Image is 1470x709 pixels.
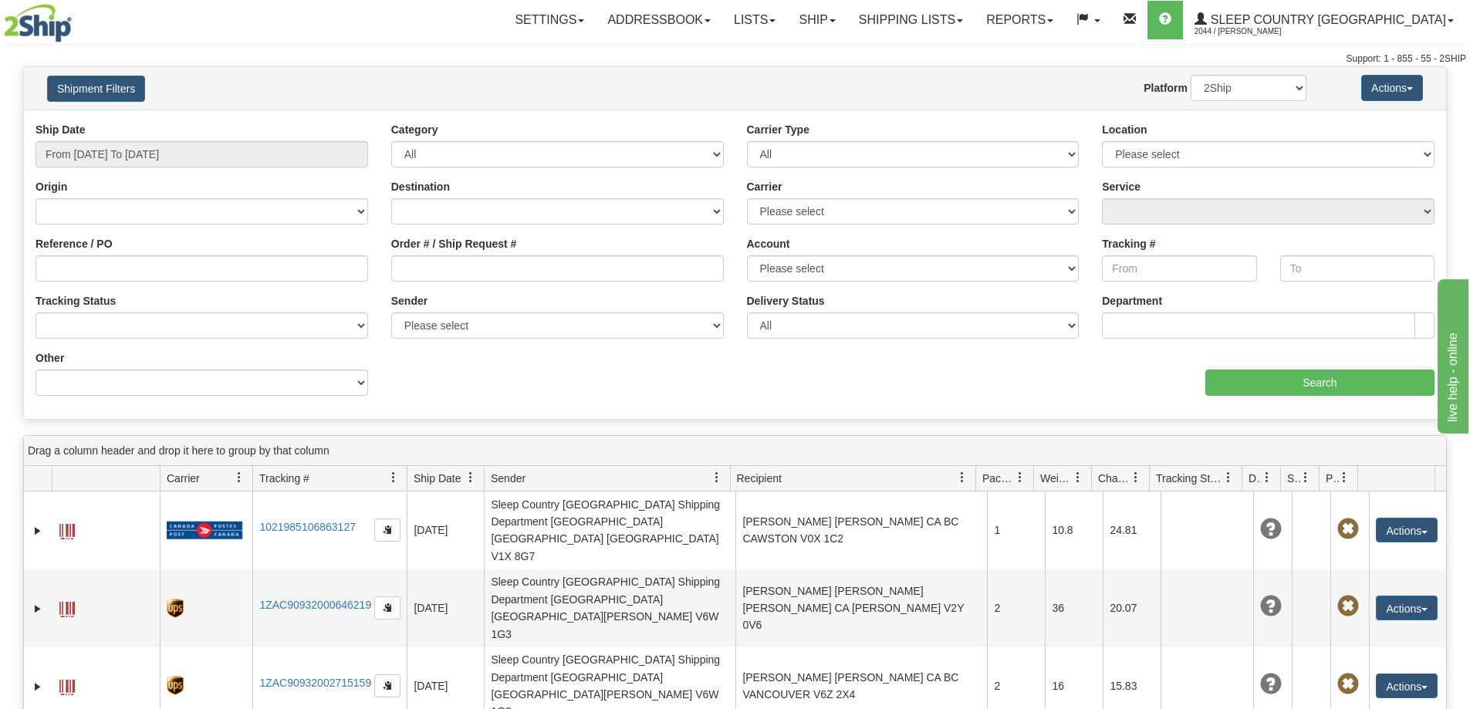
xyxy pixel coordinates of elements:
label: Tracking Status [35,293,116,309]
label: Department [1102,293,1162,309]
label: Destination [391,179,450,194]
a: Pickup Status filter column settings [1331,464,1357,491]
span: Unknown [1260,674,1282,695]
input: Search [1205,370,1435,396]
label: Reference / PO [35,236,113,252]
a: Packages filter column settings [1007,464,1033,491]
td: 2 [987,569,1045,647]
button: Copy to clipboard [374,518,400,542]
a: Ship [787,1,847,39]
span: Carrier [167,471,200,486]
div: grid grouping header [24,436,1446,466]
label: Service [1102,179,1141,194]
a: Delivery Status filter column settings [1254,464,1280,491]
a: Label [59,673,75,697]
label: Other [35,350,64,366]
a: Expand [30,523,46,539]
span: Unknown [1260,596,1282,617]
span: Tracking # [259,471,309,486]
span: Tracking Status [1156,471,1223,486]
label: Delivery Status [747,293,825,309]
span: Sleep Country [GEOGRAPHIC_DATA] [1207,13,1446,26]
a: 1ZAC90932000646219 [259,599,371,611]
a: Expand [30,679,46,694]
span: Delivery Status [1249,471,1262,486]
label: Origin [35,179,67,194]
td: 36 [1045,569,1103,647]
span: Ship Date [414,471,461,486]
td: Sleep Country [GEOGRAPHIC_DATA] Shipping Department [GEOGRAPHIC_DATA] [GEOGRAPHIC_DATA] [GEOGRAPH... [484,491,735,569]
span: Pickup Not Assigned [1337,674,1359,695]
a: 1021985106863127 [259,521,356,533]
a: Weight filter column settings [1065,464,1091,491]
a: Charge filter column settings [1123,464,1149,491]
a: Label [59,595,75,620]
a: Recipient filter column settings [949,464,975,491]
a: Reports [975,1,1065,39]
label: Account [747,236,790,252]
td: [DATE] [407,569,484,647]
a: Settings [503,1,596,39]
span: Shipment Issues [1287,471,1300,486]
label: Location [1102,122,1147,137]
span: Sender [491,471,525,486]
td: 10.8 [1045,491,1103,569]
label: Order # / Ship Request # [391,236,517,252]
div: live help - online [12,9,143,28]
button: Actions [1376,674,1438,698]
a: Expand [30,601,46,616]
label: Carrier [747,179,782,194]
span: 2044 / [PERSON_NAME] [1195,24,1310,39]
label: Platform [1144,80,1188,96]
label: Carrier Type [747,122,809,137]
td: [DATE] [407,491,484,569]
img: 8 - UPS [167,676,183,695]
a: Shipment Issues filter column settings [1293,464,1319,491]
span: Pickup Not Assigned [1337,596,1359,617]
iframe: chat widget [1435,275,1468,433]
button: Copy to clipboard [374,596,400,620]
img: 20 - Canada Post [167,521,242,540]
button: Shipment Filters [47,76,145,102]
span: Weight [1040,471,1073,486]
a: Sender filter column settings [704,464,730,491]
a: Shipping lists [847,1,975,39]
a: Lists [722,1,787,39]
input: From [1102,255,1256,282]
span: Packages [982,471,1015,486]
button: Copy to clipboard [374,674,400,697]
td: 24.81 [1103,491,1161,569]
input: To [1280,255,1435,282]
a: Sleep Country [GEOGRAPHIC_DATA] 2044 / [PERSON_NAME] [1183,1,1465,39]
a: Addressbook [596,1,722,39]
label: Ship Date [35,122,86,137]
div: Support: 1 - 855 - 55 - 2SHIP [4,52,1466,66]
td: [PERSON_NAME] [PERSON_NAME] CA BC CAWSTON V0X 1C2 [735,491,987,569]
td: 1 [987,491,1045,569]
button: Actions [1376,518,1438,542]
a: Tracking Status filter column settings [1215,464,1242,491]
a: Carrier filter column settings [226,464,252,491]
button: Actions [1361,75,1423,101]
td: [PERSON_NAME] [PERSON_NAME] [PERSON_NAME] CA [PERSON_NAME] V2Y 0V6 [735,569,987,647]
label: Sender [391,293,427,309]
a: Tracking # filter column settings [380,464,407,491]
span: Charge [1098,471,1130,486]
img: logo2044.jpg [4,4,72,42]
a: Ship Date filter column settings [458,464,484,491]
span: Unknown [1260,518,1282,540]
td: 20.07 [1103,569,1161,647]
a: Label [59,517,75,542]
span: Pickup Status [1326,471,1339,486]
img: 8 - UPS [167,599,183,618]
span: Pickup Not Assigned [1337,518,1359,540]
a: 1ZAC90932002715159 [259,677,371,689]
span: Recipient [737,471,782,486]
button: Actions [1376,596,1438,620]
td: Sleep Country [GEOGRAPHIC_DATA] Shipping Department [GEOGRAPHIC_DATA] [GEOGRAPHIC_DATA][PERSON_NA... [484,569,735,647]
label: Category [391,122,438,137]
label: Tracking # [1102,236,1155,252]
